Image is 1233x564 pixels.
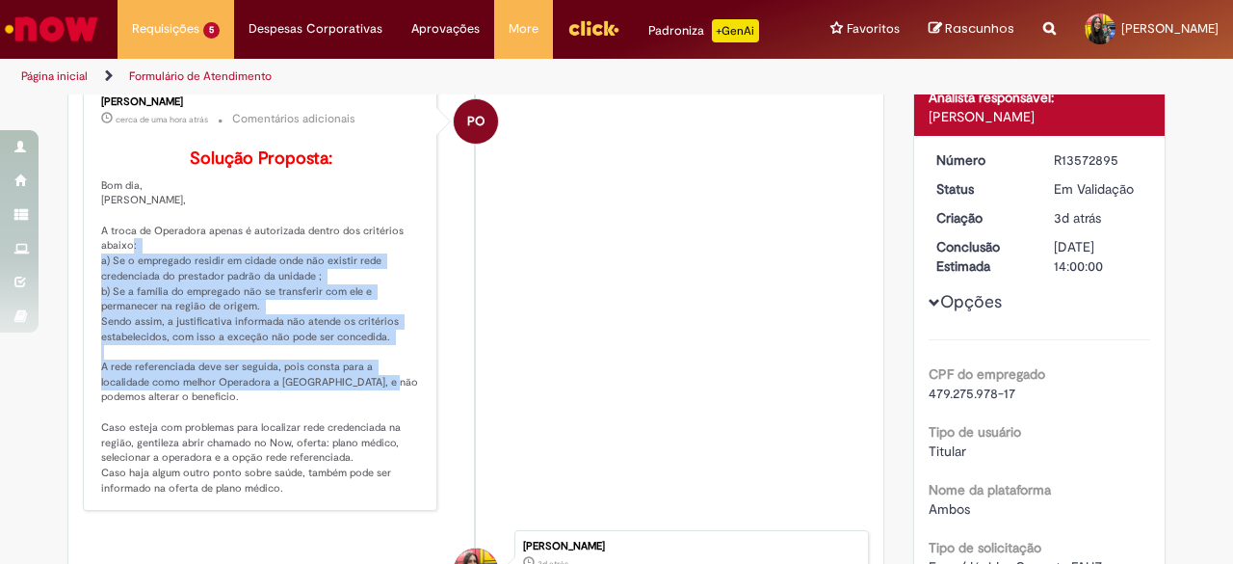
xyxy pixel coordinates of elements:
[945,19,1014,38] span: Rascunhos
[1054,237,1143,276] div: [DATE] 14:00:00
[922,237,1040,276] dt: Conclusão Estimada
[929,539,1041,556] b: Tipo de solicitação
[1054,179,1143,199] div: Em Validação
[232,111,355,127] small: Comentários adicionais
[1054,209,1101,227] span: 3d atrás
[129,68,272,84] a: Formulário de Atendimento
[116,114,208,125] span: cerca de uma hora atrás
[203,22,220,39] span: 5
[929,20,1014,39] a: Rascunhos
[101,96,422,108] div: [PERSON_NAME]
[14,59,807,94] ul: Trilhas de página
[929,365,1045,383] b: CPF do empregado
[929,385,1015,402] span: 479.275.978-17
[1054,208,1143,228] div: 27/09/2025 11:23:59
[712,19,759,42] p: +GenAi
[929,107,1151,126] div: [PERSON_NAME]
[411,19,480,39] span: Aprovações
[1054,209,1101,227] time: 27/09/2025 11:23:59
[648,19,759,42] div: Padroniza
[2,10,101,48] img: ServiceNow
[509,19,538,39] span: More
[21,68,88,84] a: Página inicial
[454,99,498,144] div: Priscila Oliveira
[523,541,858,552] div: [PERSON_NAME]
[929,500,970,518] span: Ambos
[116,114,208,125] time: 29/09/2025 10:55:39
[249,19,382,39] span: Despesas Corporativas
[922,150,1040,170] dt: Número
[929,423,1021,441] b: Tipo de usuário
[132,19,199,39] span: Requisições
[929,443,966,460] span: Titular
[922,208,1040,228] dt: Criação
[929,481,1051,498] b: Nome da plataforma
[101,149,422,497] p: Bom dia, [PERSON_NAME], A troca de Operadora apenas é autorizada dentro dos critérios abaixo: a) ...
[1054,150,1143,170] div: R13572895
[929,88,1151,107] div: Analista responsável:
[467,98,485,145] span: PO
[567,13,619,42] img: click_logo_yellow_360x200.png
[1121,20,1219,37] span: [PERSON_NAME]
[922,179,1040,199] dt: Status
[190,148,332,170] b: Solução Proposta:
[847,19,900,39] span: Favoritos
